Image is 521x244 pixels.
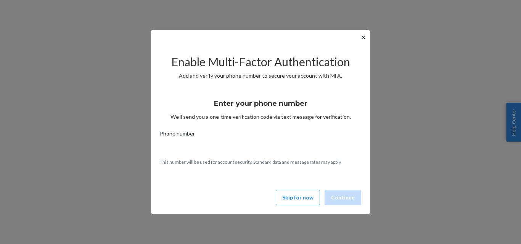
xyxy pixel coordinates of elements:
[276,190,320,205] button: Skip for now
[359,33,367,42] button: ✕
[160,56,361,68] h2: Enable Multi-Factor Authentication
[160,92,361,121] div: We’ll send you a one-time verification code via text message for verification.
[160,159,361,165] p: This number will be used for account security. Standard data and message rates may apply.
[214,99,307,108] h3: Enter your phone number
[160,130,195,140] span: Phone number
[160,72,361,80] p: Add and verify your phone number to secure your account with MFA.
[325,190,361,205] button: Continue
